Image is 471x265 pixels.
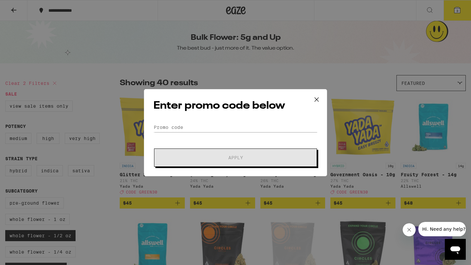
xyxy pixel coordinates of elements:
[418,222,466,236] iframe: Message from company
[154,148,317,167] button: Apply
[153,122,318,132] input: Promo code
[445,239,466,260] iframe: Button to launch messaging window
[153,99,318,113] h2: Enter promo code below
[228,155,243,160] span: Apply
[403,223,416,236] iframe: Close message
